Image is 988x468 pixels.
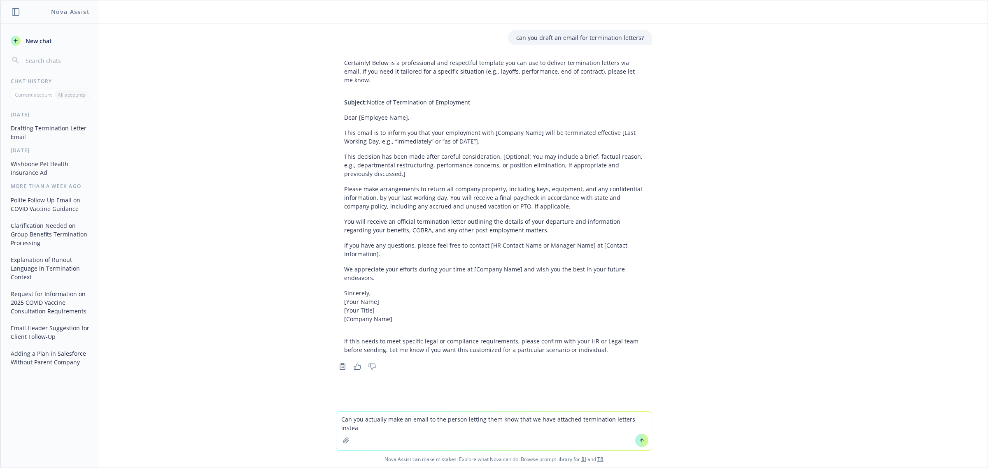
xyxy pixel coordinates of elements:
button: Wishbone Pet Health Insurance Ad [7,157,93,179]
p: Certainly! Below is a professional and respectful template you can use to deliver termination let... [344,58,644,84]
button: Adding a Plan in Salesforce Without Parent Company [7,347,93,369]
p: can you draft an email for termination letters? [516,33,644,42]
span: Subject: [344,98,367,106]
button: New chat [7,33,93,48]
p: This decision has been made after careful consideration. [Optional: You may include a brief, fact... [344,152,644,178]
div: [DATE] [1,147,99,154]
span: New chat [24,37,52,45]
p: Dear [Employee Name], [344,113,644,122]
button: Request for Information on 2025 COVID Vaccine Consultation Requirements [7,287,93,318]
p: If this needs to meet specific legal or compliance requirements, please confirm with your HR or L... [344,337,644,354]
p: If you have any questions, please feel free to contact [HR Contact Name or Manager Name] at [Cont... [344,241,644,258]
button: Email Header Suggestion for Client Follow-Up [7,321,93,343]
button: Clarification Needed on Group Benefits Termination Processing [7,219,93,250]
div: Chat History [1,78,99,85]
a: TR [597,456,604,463]
div: More than a week ago [1,183,99,190]
p: Notice of Termination of Employment [344,98,644,107]
button: Polite Follow-Up Email on COVID Vaccine Guidance [7,193,93,215]
button: Thumbs down [366,361,379,372]
p: All accounts [58,91,85,98]
p: This email is to inform you that your employment with [Company Name] will be terminated effective... [344,128,644,146]
p: Current account [15,91,52,98]
button: Explanation of Runout Language in Termination Context [7,253,93,284]
svg: Copy to clipboard [339,363,346,370]
span: Nova Assist can make mistakes. Explore what Nova can do: Browse prompt library for and [4,451,984,468]
textarea: Can you actually make an email to the person letting them know that we have attached termination ... [336,412,652,450]
div: [DATE] [1,111,99,118]
p: Please make arrangements to return all company property, including keys, equipment, and any confi... [344,185,644,211]
input: Search chats [24,55,89,66]
a: BI [581,456,586,463]
p: We appreciate your efforts during your time at [Company Name] and wish you the best in your futur... [344,265,644,282]
p: Sincerely, [Your Name] [Your Title] [Company Name] [344,289,644,323]
p: You will receive an official termination letter outlining the details of your departure and infor... [344,217,644,234]
h1: Nova Assist [51,7,90,16]
button: Drafting Termination Letter Email [7,121,93,144]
